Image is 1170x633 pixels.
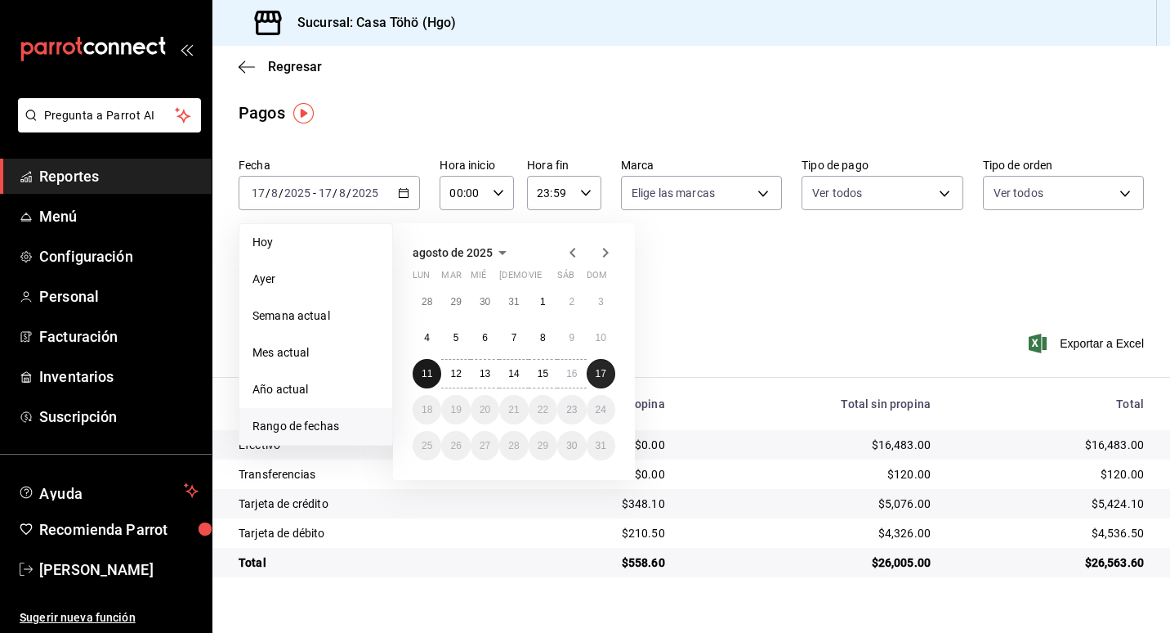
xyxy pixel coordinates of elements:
[39,406,199,428] span: Suscripción
[691,525,931,541] div: $4,326.00
[994,185,1043,201] span: Ver todos
[313,186,316,200] span: -
[480,296,490,308] abbr: 30 de julio de 2025
[557,270,574,287] abbr: sábado
[587,323,615,352] button: 10 de agosto de 2025
[621,159,782,171] label: Marca
[270,186,279,200] input: --
[557,323,586,352] button: 9 de agosto de 2025
[529,359,557,388] button: 15 de agosto de 2025
[413,270,430,287] abbr: lunes
[338,186,346,200] input: --
[413,359,441,388] button: 11 de agosto de 2025
[598,296,604,308] abbr: 3 de agosto de 2025
[39,325,199,348] span: Facturación
[239,525,505,541] div: Tarjeta de débito
[596,368,606,379] abbr: 17 de agosto de 2025
[450,440,461,451] abbr: 26 de agosto de 2025
[39,366,199,388] span: Inventarios
[957,397,1144,411] div: Total
[252,344,379,361] span: Mes actual
[480,404,490,415] abbr: 20 de agosto de 2025
[39,245,199,267] span: Configuración
[422,404,432,415] abbr: 18 de agosto de 2025
[557,359,586,388] button: 16 de agosto de 2025
[691,437,931,453] div: $16,483.00
[252,234,379,251] span: Hoy
[351,186,379,200] input: ----
[422,440,432,451] abbr: 25 de agosto de 2025
[531,525,665,541] div: $210.50
[441,287,470,316] button: 29 de julio de 2025
[413,395,441,424] button: 18 de agosto de 2025
[471,431,499,460] button: 27 de agosto de 2025
[424,332,430,343] abbr: 4 de agosto de 2025
[39,559,199,581] span: [PERSON_NAME]
[983,159,1144,171] label: Tipo de orden
[596,404,606,415] abbr: 24 de agosto de 2025
[251,186,266,200] input: --
[39,519,199,541] span: Recomienda Parrot
[18,98,201,132] button: Pregunta a Parrot AI
[691,466,931,483] div: $120.00
[538,404,548,415] abbr: 22 de agosto de 2025
[471,270,486,287] abbr: miércoles
[538,440,548,451] abbr: 29 de agosto de 2025
[239,101,285,125] div: Pagos
[529,395,557,424] button: 22 de agosto de 2025
[318,186,333,200] input: --
[508,296,519,308] abbr: 31 de julio de 2025
[346,186,351,200] span: /
[499,359,528,388] button: 14 de agosto de 2025
[279,186,284,200] span: /
[284,186,311,200] input: ----
[252,308,379,325] span: Semana actual
[333,186,337,200] span: /
[538,368,548,379] abbr: 15 de agosto de 2025
[957,437,1144,453] div: $16,483.00
[691,397,931,411] div: Total sin propina
[413,246,493,259] span: agosto de 2025
[441,323,470,352] button: 5 de agosto de 2025
[450,404,461,415] abbr: 19 de agosto de 2025
[239,159,420,171] label: Fecha
[596,332,606,343] abbr: 10 de agosto de 2025
[239,554,505,571] div: Total
[531,554,665,571] div: $558.60
[499,287,528,316] button: 31 de julio de 2025
[252,418,379,435] span: Rango de fechas
[499,395,528,424] button: 21 de agosto de 2025
[499,270,596,287] abbr: jueves
[482,332,488,343] abbr: 6 de agosto de 2025
[441,395,470,424] button: 19 de agosto de 2025
[239,496,505,512] div: Tarjeta de crédito
[252,381,379,398] span: Año actual
[1032,334,1144,353] button: Exportar a Excel
[453,332,459,343] abbr: 5 de agosto de 2025
[802,159,962,171] label: Tipo de pago
[441,270,461,287] abbr: martes
[527,159,601,171] label: Hora fin
[422,368,432,379] abbr: 11 de agosto de 2025
[239,466,505,483] div: Transferencias
[957,525,1144,541] div: $4,536.50
[531,496,665,512] div: $348.10
[293,103,314,123] img: Tooltip marker
[529,287,557,316] button: 1 de agosto de 2025
[557,287,586,316] button: 2 de agosto de 2025
[632,185,715,201] span: Elige las marcas
[511,332,517,343] abbr: 7 de agosto de 2025
[508,404,519,415] abbr: 21 de agosto de 2025
[480,368,490,379] abbr: 13 de agosto de 2025
[284,13,456,33] h3: Sucursal: Casa Töhö (Hgo)
[529,270,542,287] abbr: viernes
[11,119,201,136] a: Pregunta a Parrot AI
[413,243,512,263] button: agosto de 2025
[957,554,1144,571] div: $26,563.60
[596,440,606,451] abbr: 31 de agosto de 2025
[422,296,432,308] abbr: 28 de julio de 2025
[566,368,577,379] abbr: 16 de agosto de 2025
[566,404,577,415] abbr: 23 de agosto de 2025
